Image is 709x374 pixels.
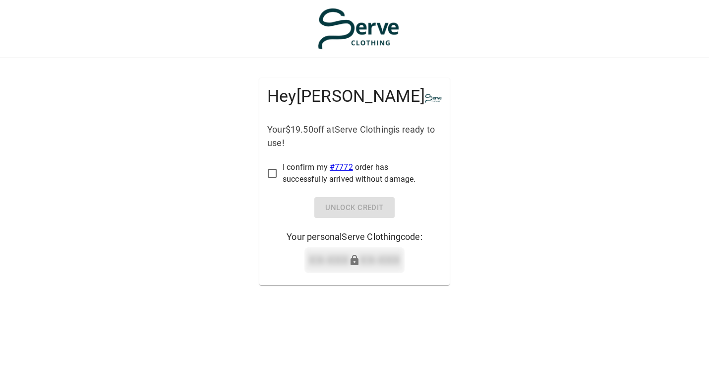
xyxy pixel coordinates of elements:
img: serve-clothing.myshopify.com-3331c13f-55ad-48ba-bef5-e23db2fa8125 [317,7,400,50]
p: I confirm my order has successfully arrived without damage. [283,161,434,185]
p: Your $19.50 off at Serve Clothing is ready to use! [267,123,442,150]
p: XX-XXX - XX-XXX [308,251,400,269]
h4: Hey [PERSON_NAME] [267,86,425,107]
div: Serve Clothing [425,86,442,111]
p: Your personal Serve Clothing code: [287,230,422,243]
a: #7772 [330,162,353,172]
